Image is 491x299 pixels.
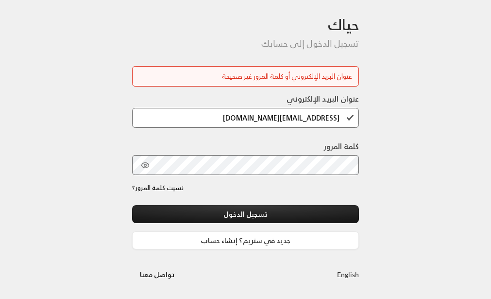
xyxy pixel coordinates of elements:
[132,265,183,283] button: تواصل معنا
[139,71,353,82] div: عنوان البريد الإلكتروني أو كلمة المرور غير صحيحة
[132,268,183,281] a: تواصل معنا
[132,108,359,128] input: اكتب بريدك الإلكتروني هنا
[132,183,184,193] a: نسيت كلمة المرور؟
[137,157,153,174] button: toggle password visibility
[132,205,359,223] button: تسجيل الدخول
[132,38,359,49] h5: تسجيل الدخول إلى حسابك
[132,231,359,249] a: جديد في ستريم؟ إنشاء حساب
[287,93,359,105] label: عنوان البريد الإلكتروني
[324,141,359,152] label: كلمة المرور
[337,265,359,283] a: English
